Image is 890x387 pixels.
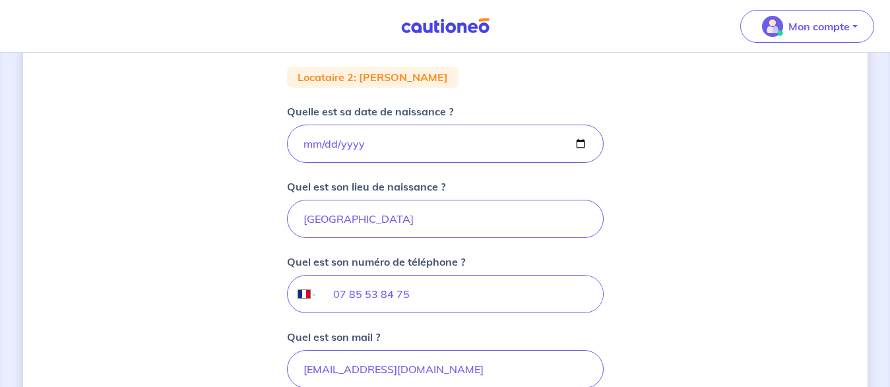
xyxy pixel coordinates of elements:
p: Quelle est sa date de naissance ? [287,104,453,119]
p: Mon compte [788,18,850,34]
p: Quel est son numéro de téléphone ? [287,254,465,270]
p: : [PERSON_NAME] [354,72,448,82]
input: birthdate.placeholder [287,125,604,163]
input: 0606060606 [317,276,602,313]
p: Quel est son mail ? [287,329,380,345]
input: Paris [287,200,604,238]
p: Quel est son lieu de naissance ? [287,179,445,194]
p: Locataire 2 [298,72,354,82]
img: Cautioneo [396,18,495,34]
button: illu_account_valid_menu.svgMon compte [740,10,874,43]
img: illu_account_valid_menu.svg [762,16,783,37]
